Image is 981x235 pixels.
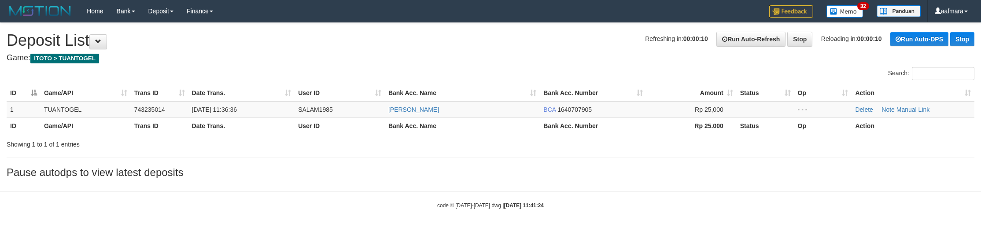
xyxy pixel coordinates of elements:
span: [DATE] 11:36:36 [192,106,237,113]
th: Action [852,117,974,134]
th: Amount: activate to sort column ascending [646,85,737,101]
td: 1 [7,101,41,118]
div: Showing 1 to 1 of 1 entries [7,136,402,149]
strong: 00:00:10 [683,35,708,42]
th: Trans ID [131,117,188,134]
span: 743235014 [134,106,165,113]
h3: Pause autodps to view latest deposits [7,167,974,178]
h4: Game: [7,54,974,62]
img: Button%20Memo.svg [826,5,863,18]
img: MOTION_logo.png [7,4,74,18]
th: Op: activate to sort column ascending [794,85,852,101]
th: Rp 25.000 [646,117,737,134]
td: - - - [794,101,852,118]
span: ITOTO > TUANTOGEL [30,54,99,63]
td: TUANTOGEL [41,101,131,118]
span: SALAM1985 [298,106,333,113]
th: ID: activate to sort column descending [7,85,41,101]
a: Stop [787,32,812,47]
a: Stop [950,32,974,46]
span: Copy 1640707905 to clipboard [557,106,592,113]
th: Date Trans. [188,117,295,134]
th: Bank Acc. Number: activate to sort column ascending [540,85,646,101]
th: Game/API [41,117,131,134]
a: Delete [855,106,873,113]
a: Run Auto-Refresh [716,32,786,47]
span: Rp 25,000 [695,106,723,113]
label: Search: [888,67,974,80]
h1: Deposit List [7,32,974,49]
th: Trans ID: activate to sort column ascending [131,85,188,101]
img: panduan.png [877,5,921,17]
input: Search: [912,67,974,80]
th: User ID [295,117,385,134]
a: [PERSON_NAME] [388,106,439,113]
strong: [DATE] 11:41:24 [504,202,544,209]
th: ID [7,117,41,134]
span: BCA [543,106,556,113]
span: Reloading in: [821,35,882,42]
a: Note [881,106,895,113]
th: Op [794,117,852,134]
a: Manual Link [896,106,930,113]
span: Refreshing in: [645,35,708,42]
th: Bank Acc. Number [540,117,646,134]
th: Status [737,117,794,134]
th: Action: activate to sort column ascending [852,85,974,101]
img: Feedback.jpg [769,5,813,18]
th: Date Trans.: activate to sort column ascending [188,85,295,101]
span: 32 [857,2,869,10]
th: User ID: activate to sort column ascending [295,85,385,101]
th: Game/API: activate to sort column ascending [41,85,131,101]
th: Bank Acc. Name [385,117,540,134]
th: Bank Acc. Name: activate to sort column ascending [385,85,540,101]
strong: 00:00:10 [857,35,882,42]
a: Run Auto-DPS [890,32,948,46]
small: code © [DATE]-[DATE] dwg | [437,202,544,209]
th: Status: activate to sort column ascending [737,85,794,101]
